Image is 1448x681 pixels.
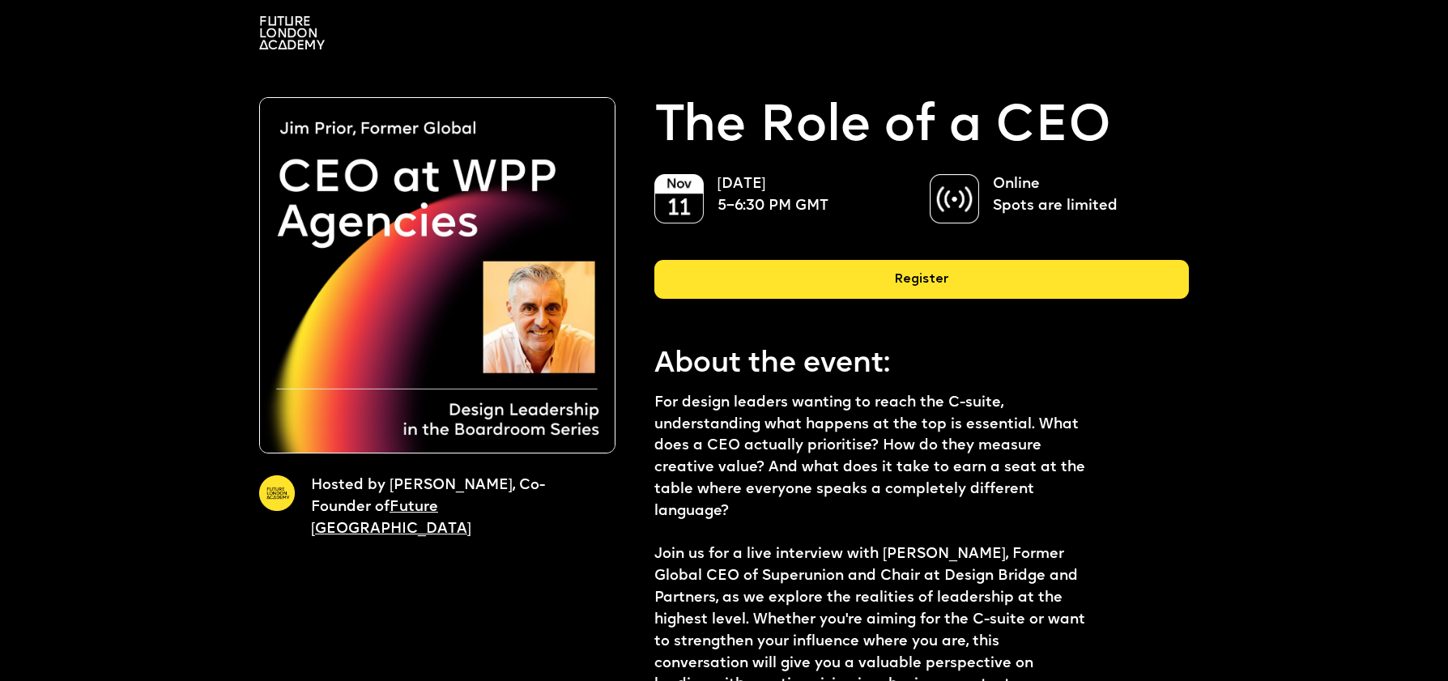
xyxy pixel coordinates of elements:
p: Online Spots are limited [993,174,1169,218]
div: Register [654,260,1189,299]
p: [DATE] 5–6:30 PM GMT [718,174,894,218]
p: About the event: [654,344,1135,385]
p: The Role of a CEO [654,97,1111,158]
p: Hosted by [PERSON_NAME], Co-Founder of [311,475,585,540]
img: A logo saying in 3 lines: Future London Academy [259,16,325,49]
a: Future [GEOGRAPHIC_DATA] [311,500,471,536]
img: A yellow circle with Future London Academy logo [259,475,295,511]
a: Register [654,260,1189,312]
